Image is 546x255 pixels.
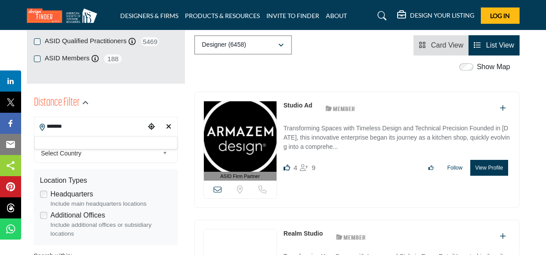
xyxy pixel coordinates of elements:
div: Search Location [34,136,177,149]
span: 188 [103,53,123,64]
span: 9 [312,164,315,171]
img: ASID Members Badge Icon [331,231,371,242]
p: Realm Studio [284,229,323,238]
a: ABOUT [326,12,347,19]
button: Designer (6458) [194,35,292,55]
button: Log In [481,7,520,24]
h5: DESIGN YOUR LISTING [410,11,474,19]
div: Followers [300,163,315,173]
input: Search Location [34,118,145,135]
label: Headquarters [51,189,93,200]
a: View Card [419,41,463,49]
a: Studio Ad [284,102,313,109]
button: View Profile [470,160,508,176]
div: Clear search location [162,118,175,137]
div: Include additional offices or subsidiary locations [51,221,172,239]
button: Like listing [423,160,439,175]
a: PRODUCTS & RESOURCES [185,12,260,19]
img: Studio Ad [204,101,277,172]
a: DESIGNERS & FIRMS [120,12,178,19]
input: ASID Qualified Practitioners checkbox [34,38,41,45]
a: ASID Firm Partner [204,101,277,181]
span: Card View [431,41,464,49]
a: View List [474,41,514,49]
p: Designer (6458) [202,41,246,49]
label: Additional Offices [51,210,105,221]
input: ASID Members checkbox [34,55,41,62]
a: Add To List [500,104,506,112]
a: Search [369,9,392,23]
span: Log In [490,12,510,19]
img: ASID Members Badge Icon [321,103,360,114]
label: ASID Members [45,53,90,63]
div: Include main headquarters locations [51,200,172,208]
img: Site Logo [27,8,102,23]
li: List View [469,35,519,55]
label: Show Map [477,62,510,72]
span: 4 [294,164,297,171]
button: Follow [442,160,469,175]
span: Select Country [41,148,159,159]
i: Likes [284,164,290,171]
h2: Distance Filter [34,95,80,111]
a: Add To List [500,233,506,240]
a: Transforming Spaces with Timeless Design and Technical Precision Founded in [DATE], this innovati... [284,118,510,153]
span: 5469 [140,36,160,47]
span: ASID Firm Partner [220,173,260,180]
div: Location Types [40,175,172,186]
p: Studio Ad [284,101,313,110]
a: INVITE TO FINDER [266,12,319,19]
div: DESIGN YOUR LISTING [397,11,474,21]
p: Transforming Spaces with Timeless Design and Technical Precision Founded in [DATE], this innovati... [284,124,510,153]
li: Card View [413,35,469,55]
label: ASID Qualified Practitioners [45,36,127,46]
div: Choose your current location [145,118,158,137]
span: List View [486,41,514,49]
a: Realm Studio [284,230,323,237]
